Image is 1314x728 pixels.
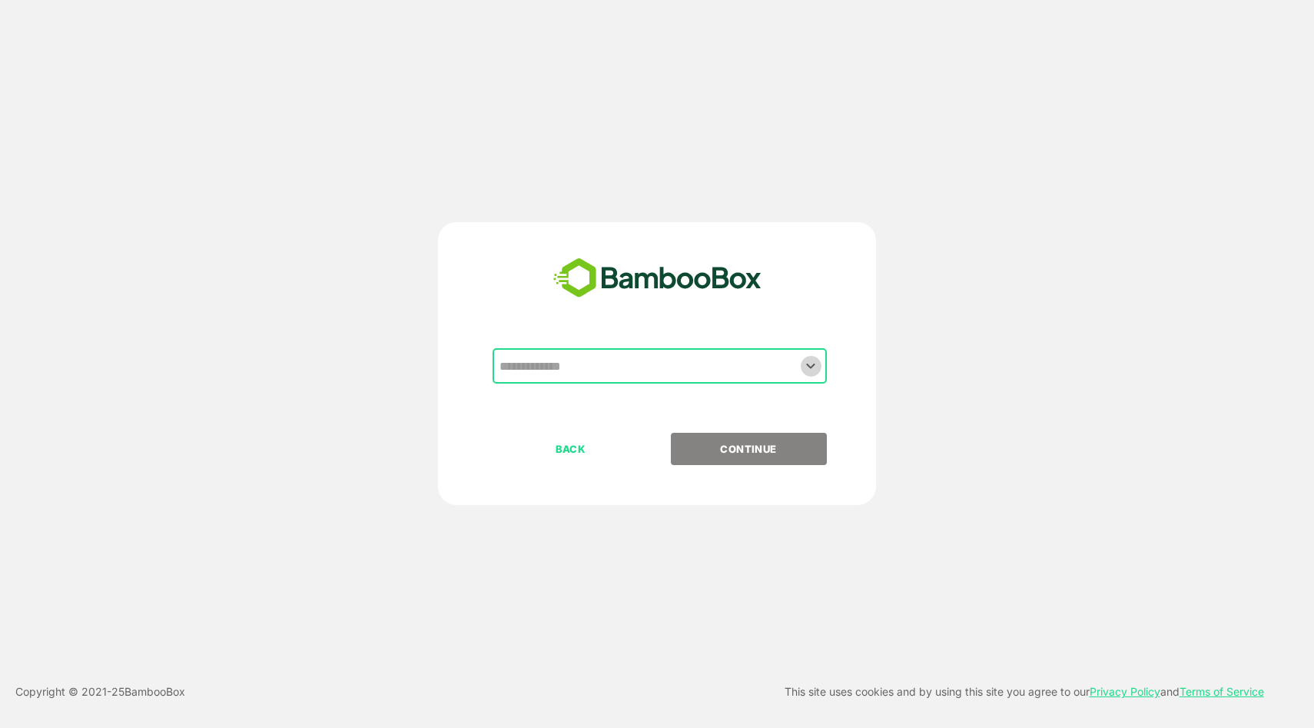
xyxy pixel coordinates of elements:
[671,433,827,465] button: CONTINUE
[1090,685,1160,698] a: Privacy Policy
[15,683,185,701] p: Copyright © 2021- 25 BambooBox
[493,433,649,465] button: BACK
[785,683,1264,701] p: This site uses cookies and by using this site you agree to our and
[672,440,825,457] p: CONTINUE
[494,440,648,457] p: BACK
[545,253,770,304] img: bamboobox
[801,355,821,376] button: Open
[1180,685,1264,698] a: Terms of Service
